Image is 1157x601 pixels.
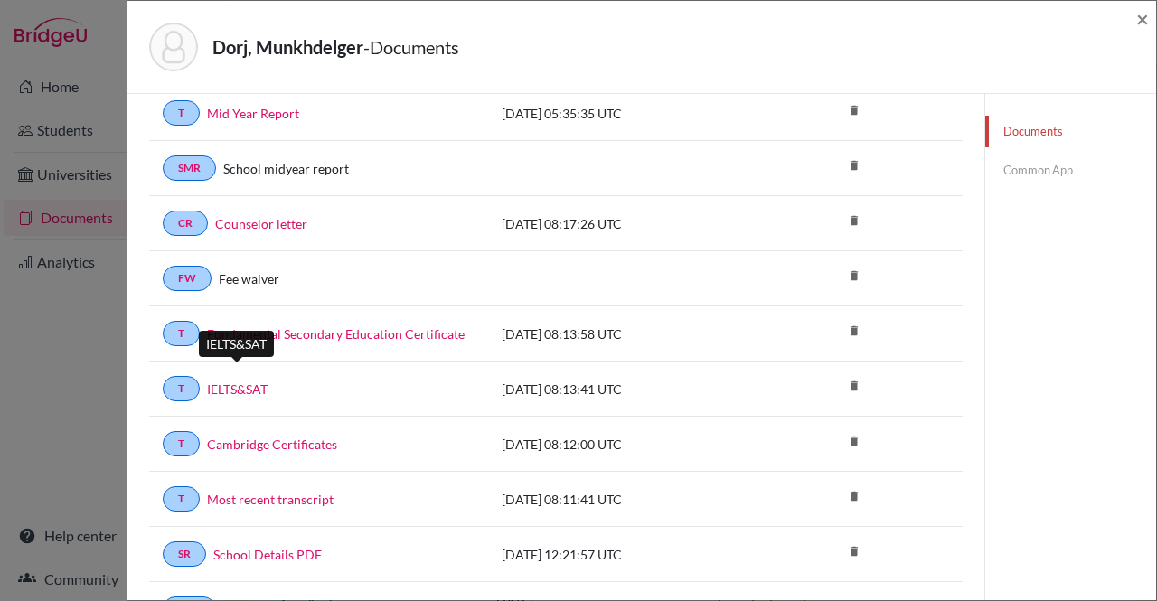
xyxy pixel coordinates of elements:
a: Common App [985,155,1156,186]
a: Cambridge Certificates [207,435,337,454]
i: delete [841,262,868,289]
i: delete [841,372,868,399]
strong: Dorj, Munkhdelger [212,36,363,58]
a: Mid Year Report [207,104,299,123]
a: CR [163,211,208,236]
i: delete [841,152,868,179]
i: delete [841,317,868,344]
div: [DATE] 08:13:41 UTC [488,380,759,399]
a: Fundamental Secondary Education Certificate [207,324,465,343]
button: Close [1136,8,1149,30]
a: School Details PDF [213,545,322,564]
a: Most recent transcript [207,490,334,509]
i: delete [841,97,868,124]
i: delete [841,207,868,234]
div: [DATE] 08:13:58 UTC [488,324,759,343]
a: IELTS&SAT [207,380,268,399]
div: IELTS&SAT [199,331,274,357]
a: FW [163,266,212,291]
i: delete [841,427,868,455]
div: [DATE] 12:21:57 UTC [488,545,759,564]
a: SR [163,541,206,567]
a: T [163,321,200,346]
div: [DATE] 08:17:26 UTC [488,214,759,233]
span: × [1136,5,1149,32]
div: [DATE] 05:35:35 UTC [488,104,759,123]
a: SMR [163,155,216,181]
div: [DATE] 08:12:00 UTC [488,435,759,454]
a: T [163,376,200,401]
a: Documents [985,116,1156,147]
a: Fee waiver [219,269,279,288]
a: T [163,486,200,512]
div: [DATE] 08:11:41 UTC [488,490,759,509]
a: Counselor letter [215,214,307,233]
span: - Documents [363,36,459,58]
a: School midyear report [223,159,349,178]
i: delete [841,538,868,565]
a: T [163,100,200,126]
a: T [163,431,200,456]
i: delete [841,483,868,510]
